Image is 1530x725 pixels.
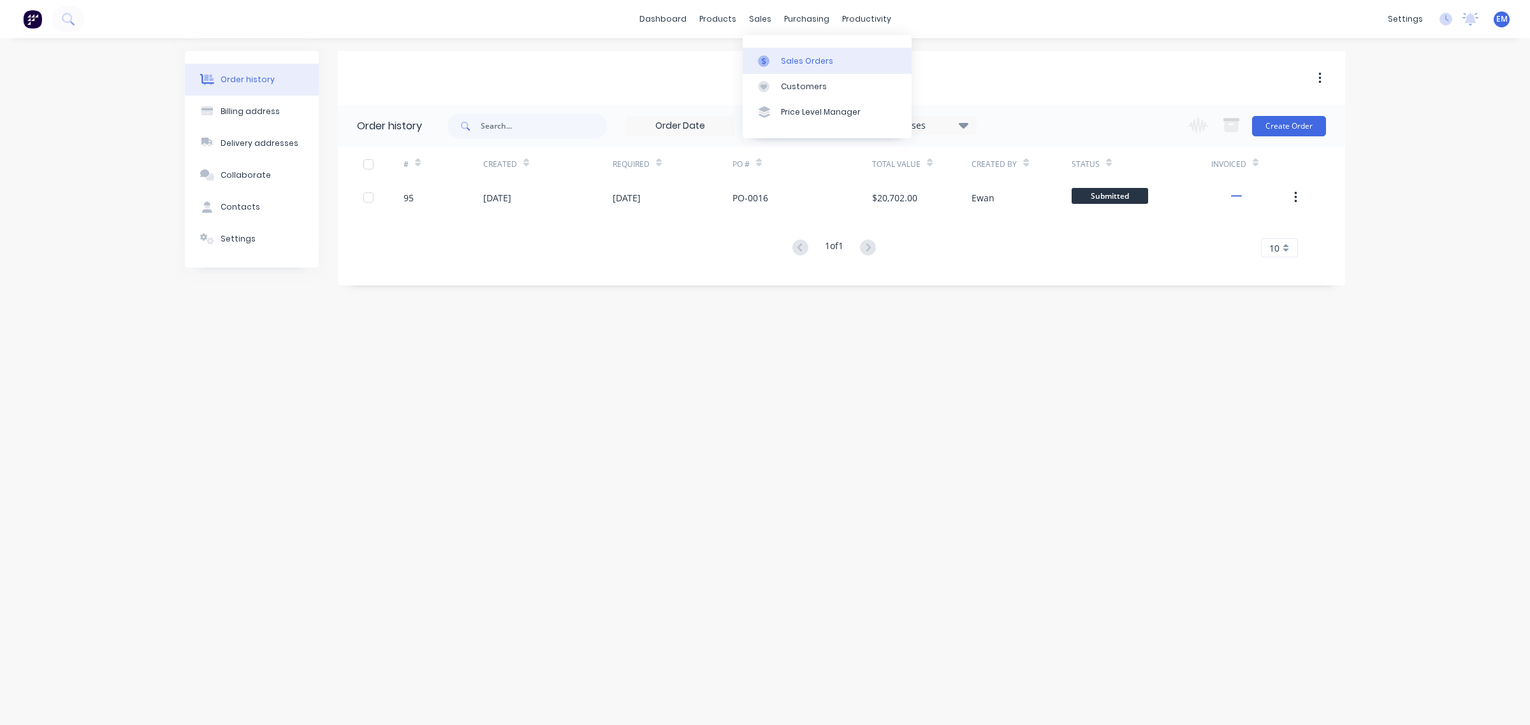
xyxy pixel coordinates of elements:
[404,147,483,182] div: #
[825,239,843,257] div: 1 of 1
[972,191,994,205] div: Ewan
[23,10,42,29] img: Factory
[613,147,732,182] div: Required
[743,10,778,29] div: sales
[1381,10,1429,29] div: settings
[627,117,734,136] input: Order Date
[613,159,650,170] div: Required
[693,10,743,29] div: products
[221,138,298,149] div: Delivery addresses
[869,118,976,133] div: 15 Statuses
[185,191,319,223] button: Contacts
[185,96,319,127] button: Billing address
[185,64,319,96] button: Order history
[1252,116,1326,136] button: Create Order
[778,10,836,29] div: purchasing
[872,191,917,205] div: $20,702.00
[732,159,750,170] div: PO #
[221,169,271,181] div: Collaborate
[221,201,260,213] div: Contacts
[633,10,693,29] a: dashboard
[743,48,912,73] a: Sales Orders
[1211,159,1246,170] div: Invoiced
[781,106,861,118] div: Price Level Manager
[1269,241,1279,255] span: 10
[221,233,256,245] div: Settings
[404,191,414,205] div: 95
[1072,147,1211,182] div: Status
[481,113,607,139] input: Search...
[483,191,511,205] div: [DATE]
[972,147,1071,182] div: Created By
[836,10,898,29] div: productivity
[972,159,1017,170] div: Created By
[743,99,912,125] a: Price Level Manager
[185,159,319,191] button: Collaborate
[221,106,280,117] div: Billing address
[221,74,275,85] div: Order history
[404,159,409,170] div: #
[1072,159,1100,170] div: Status
[872,159,921,170] div: Total Value
[483,159,517,170] div: Created
[1072,188,1148,204] span: Submitted
[613,191,641,205] div: [DATE]
[732,191,768,205] div: PO-0016
[483,147,613,182] div: Created
[732,147,872,182] div: PO #
[185,223,319,255] button: Settings
[185,127,319,159] button: Delivery addresses
[1211,147,1291,182] div: Invoiced
[357,118,422,134] div: Order history
[872,147,972,182] div: Total Value
[1496,13,1508,25] span: EM
[781,55,833,67] div: Sales Orders
[743,74,912,99] a: Customers
[781,81,827,92] div: Customers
